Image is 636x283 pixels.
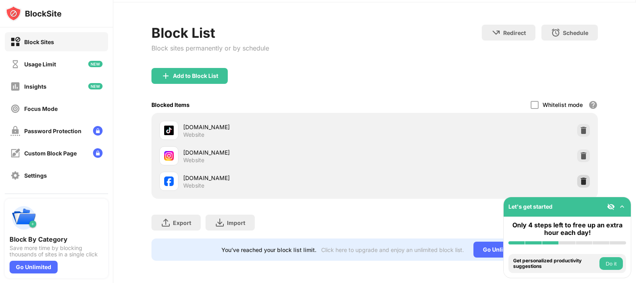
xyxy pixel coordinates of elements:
[24,39,54,45] div: Block Sites
[10,37,20,47] img: block-on.svg
[10,171,20,180] img: settings-off.svg
[10,193,20,203] img: about-off.svg
[164,176,174,186] img: favicons
[151,25,269,41] div: Block List
[88,83,103,89] img: new-icon.svg
[183,182,204,189] div: Website
[508,221,626,236] div: Only 4 steps left to free up an extra hour each day!
[10,261,58,273] div: Go Unlimited
[183,174,375,182] div: [DOMAIN_NAME]
[10,235,103,243] div: Block By Category
[88,61,103,67] img: new-icon.svg
[321,246,464,253] div: Click here to upgrade and enjoy an unlimited block list.
[543,101,583,108] div: Whitelist mode
[24,105,58,112] div: Focus Mode
[151,44,269,52] div: Block sites permanently or by schedule
[151,101,190,108] div: Blocked Items
[24,150,77,157] div: Custom Block Page
[24,172,47,179] div: Settings
[183,123,375,131] div: [DOMAIN_NAME]
[93,148,103,158] img: lock-menu.svg
[513,258,597,269] div: Get personalized productivity suggestions
[164,126,174,135] img: favicons
[10,245,103,258] div: Save more time by blocking thousands of sites in a single click
[503,29,526,36] div: Redirect
[183,148,375,157] div: [DOMAIN_NAME]
[227,219,245,226] div: Import
[10,104,20,114] img: focus-off.svg
[10,81,20,91] img: insights-off.svg
[24,83,47,90] div: Insights
[10,126,20,136] img: password-protection-off.svg
[618,203,626,211] img: omni-setup-toggle.svg
[563,29,588,36] div: Schedule
[599,257,623,270] button: Do it
[221,246,316,253] div: You’ve reached your block list limit.
[164,151,174,161] img: favicons
[10,148,20,158] img: customize-block-page-off.svg
[173,219,191,226] div: Export
[183,131,204,138] div: Website
[607,203,615,211] img: eye-not-visible.svg
[24,61,56,68] div: Usage Limit
[173,73,218,79] div: Add to Block List
[473,242,528,258] div: Go Unlimited
[183,157,204,164] div: Website
[10,204,38,232] img: push-categories.svg
[10,59,20,69] img: time-usage-off.svg
[24,128,81,134] div: Password Protection
[508,203,553,210] div: Let's get started
[6,6,62,21] img: logo-blocksite.svg
[93,126,103,136] img: lock-menu.svg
